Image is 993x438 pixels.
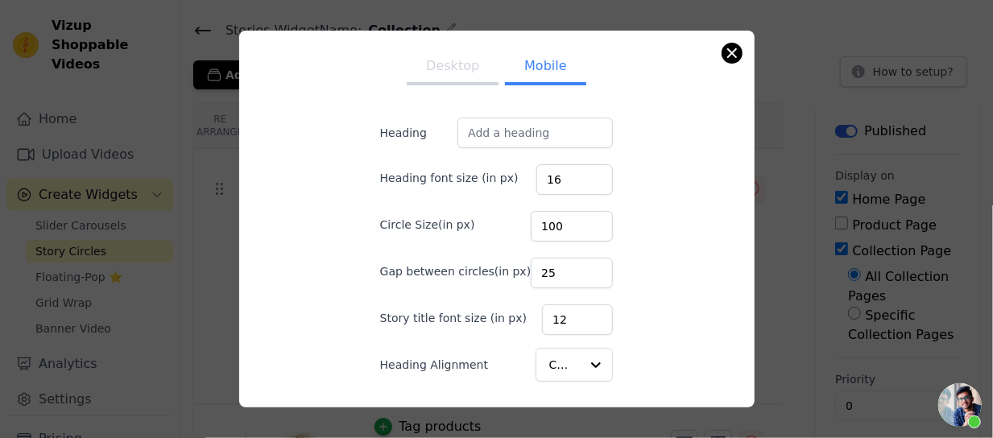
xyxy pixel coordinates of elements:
[407,50,499,85] button: Desktop
[380,125,458,141] label: Heading
[380,310,527,326] label: Story title font size (in px)
[380,217,475,233] label: Circle Size(in px)
[380,263,532,279] label: Gap between circles(in px)
[505,50,585,85] button: Mobile
[722,43,742,63] button: Close modal
[380,170,519,186] label: Heading font size (in px)
[457,118,613,148] input: Add a heading
[938,383,982,427] a: Open chat
[380,357,491,373] label: Heading Alignment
